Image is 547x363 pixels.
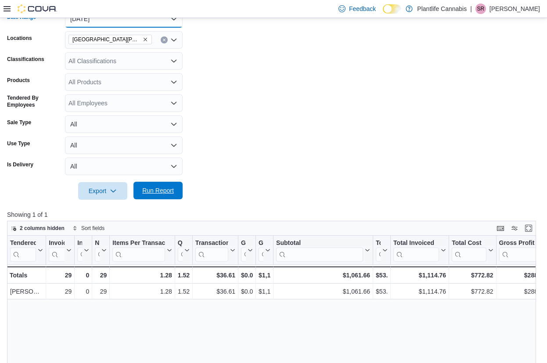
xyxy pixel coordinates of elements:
[470,4,472,14] p: |
[95,287,107,297] div: 29
[259,287,270,297] div: $1,146.56
[349,4,376,13] span: Feedback
[95,239,107,262] button: Net Sold
[276,239,363,248] div: Subtotal
[49,239,65,262] div: Invoices Sold
[7,140,30,147] label: Use Type
[10,239,36,262] div: Tendered Employee
[49,270,72,280] div: 29
[77,239,89,262] button: Invoices Ref
[241,270,253,280] div: $0.00
[65,10,183,28] button: [DATE]
[7,161,33,168] label: Is Delivery
[376,287,388,297] div: $53.10
[376,239,381,248] div: Total Tax
[495,223,506,234] button: Keyboard shortcuts
[393,239,439,248] div: Total Invoiced
[393,239,446,262] button: Total Invoiced
[95,239,100,248] div: Net Sold
[452,239,486,262] div: Total Cost
[20,225,65,232] span: 2 columns hidden
[170,58,177,65] button: Open list of options
[83,182,122,200] span: Export
[143,37,148,42] button: Remove Fort McMurray - Eagle Ridge from selection in this group
[195,239,228,262] div: Transaction Average
[133,182,183,199] button: Run Report
[142,186,174,195] span: Run Report
[77,239,82,262] div: Invoices Ref
[112,239,165,248] div: Items Per Transaction
[276,239,370,262] button: Subtotal
[77,287,89,297] div: 0
[112,270,172,280] div: 1.28
[417,4,467,14] p: Plantlife Cannabis
[170,79,177,86] button: Open list of options
[276,239,363,262] div: Subtotal
[195,239,235,262] button: Transaction Average
[178,239,190,262] button: Qty Per Transaction
[7,56,44,63] label: Classifications
[376,239,381,262] div: Total Tax
[452,239,493,262] button: Total Cost
[170,36,177,43] button: Open list of options
[376,239,388,262] button: Total Tax
[72,35,141,44] span: [GEOGRAPHIC_DATA][PERSON_NAME] - [GEOGRAPHIC_DATA]
[376,270,388,280] div: $53.10
[276,287,370,297] div: $1,061.66
[49,239,65,248] div: Invoices Sold
[489,4,540,14] p: [PERSON_NAME]
[452,270,493,280] div: $772.82
[112,239,165,262] div: Items Per Transaction
[18,4,57,13] img: Cova
[49,287,72,297] div: 29
[178,287,190,297] div: 1.52
[475,4,486,14] div: Skyler Rowsell
[241,239,246,262] div: Gift Card Sales
[170,100,177,107] button: Open list of options
[112,287,172,297] div: 1.28
[259,270,270,280] div: $1,146.56
[10,287,43,297] div: [PERSON_NAME]
[499,239,540,262] div: Gross Profit
[65,137,183,154] button: All
[7,77,30,84] label: Products
[81,225,104,232] span: Sort fields
[241,239,246,248] div: Gift Cards
[499,239,540,248] div: Gross Profit
[7,35,32,42] label: Locations
[10,239,43,262] button: Tendered Employee
[10,239,36,248] div: Tendered Employee
[523,223,534,234] button: Enter fullscreen
[65,158,183,175] button: All
[95,239,100,262] div: Net Sold
[68,35,152,44] span: Fort McMurray - Eagle Ridge
[77,239,82,248] div: Invoices Ref
[499,239,547,262] button: Gross Profit
[77,270,89,280] div: 0
[383,4,401,14] input: Dark Mode
[499,270,547,280] div: $288.84
[7,119,31,126] label: Sale Type
[393,239,439,262] div: Total Invoiced
[178,270,190,280] div: 1.52
[195,239,228,248] div: Transaction Average
[241,287,253,297] div: $0.00
[69,223,108,234] button: Sort fields
[499,287,547,297] div: $288.84
[95,270,107,280] div: 29
[7,223,68,234] button: 2 columns hidden
[452,239,486,248] div: Total Cost
[276,270,370,280] div: $1,061.66
[509,223,520,234] button: Display options
[10,270,43,280] div: Totals
[452,287,493,297] div: $772.82
[161,36,168,43] button: Clear input
[241,239,253,262] button: Gift Cards
[178,239,183,248] div: Qty Per Transaction
[49,239,72,262] button: Invoices Sold
[178,239,183,262] div: Qty Per Transaction
[195,287,235,297] div: $36.61
[477,4,485,14] span: SR
[65,115,183,133] button: All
